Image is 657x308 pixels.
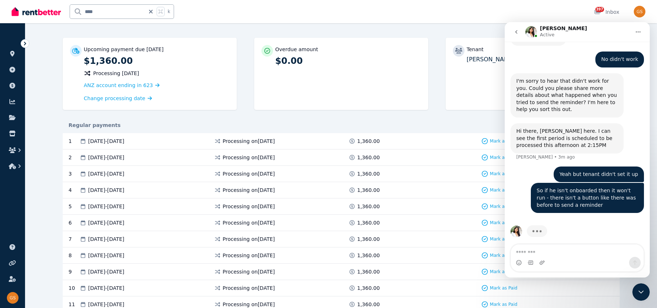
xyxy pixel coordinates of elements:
[84,55,230,67] p: $1,360.00
[357,235,380,243] span: 1,360.00
[223,154,275,161] span: Processing on [DATE]
[223,170,275,177] span: Processing on [DATE]
[490,236,517,242] span: Mark as Paid
[7,292,18,304] img: Gabriel Sarajinsky
[357,137,380,145] span: 1,360.00
[88,252,124,259] span: [DATE] - [DATE]
[357,268,380,275] span: 1,360.00
[69,203,79,210] div: 5
[69,170,79,177] div: 3
[63,122,620,129] div: Regular payments
[357,284,380,292] span: 1,360.00
[223,284,275,292] span: Processing on [DATE]
[357,154,380,161] span: 1,360.00
[84,82,153,88] span: ANZ account ending in 623
[223,137,275,145] span: Processing on [DATE]
[223,301,275,308] span: Processing on [DATE]
[69,154,79,161] div: 2
[467,46,484,53] p: Tenant
[490,204,517,209] span: Mark as Paid
[490,220,517,226] span: Mark as Paid
[634,6,645,17] img: Gabriel Sarajinsky
[69,268,79,275] div: 9
[88,301,124,308] span: [DATE] - [DATE]
[84,46,164,53] p: Upcoming payment due [DATE]
[93,70,139,77] span: Processing [DATE]
[88,186,124,194] span: [DATE] - [DATE]
[223,186,275,194] span: Processing on [DATE]
[88,284,124,292] span: [DATE] - [DATE]
[632,283,650,301] iframe: Intercom live chat
[490,301,517,307] span: Mark as Paid
[467,55,612,64] p: [PERSON_NAME]
[88,137,124,145] span: [DATE] - [DATE]
[275,46,318,53] p: Overdue amount
[88,235,124,243] span: [DATE] - [DATE]
[595,7,604,12] span: 397
[88,170,124,177] span: [DATE] - [DATE]
[357,186,380,194] span: 1,360.00
[490,285,517,291] span: Mark as Paid
[69,235,79,243] div: 7
[223,235,275,243] span: Processing on [DATE]
[69,301,79,308] div: 11
[357,203,380,210] span: 1,360.00
[505,22,650,278] iframe: Intercom live chat
[223,219,275,226] span: Processing on [DATE]
[357,170,380,177] span: 1,360.00
[168,9,170,15] span: k
[69,137,79,145] div: 1
[490,269,517,275] span: Mark as Paid
[69,284,79,292] div: 10
[490,155,517,160] span: Mark as Paid
[84,95,152,102] a: Change processing date
[69,252,79,259] div: 8
[357,301,380,308] span: 1,360.00
[223,268,275,275] span: Processing on [DATE]
[223,203,275,210] span: Processing on [DATE]
[357,252,380,259] span: 1,360.00
[88,268,124,275] span: [DATE] - [DATE]
[88,203,124,210] span: [DATE] - [DATE]
[12,6,61,17] img: RentBetter
[69,219,79,226] div: 6
[490,252,517,258] span: Mark as Paid
[490,187,517,193] span: Mark as Paid
[275,55,421,67] p: $0.00
[490,138,517,144] span: Mark as Paid
[490,171,517,177] span: Mark as Paid
[84,95,145,102] span: Change processing date
[88,154,124,161] span: [DATE] - [DATE]
[223,252,275,259] span: Processing on [DATE]
[357,219,380,226] span: 1,360.00
[69,186,79,194] div: 4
